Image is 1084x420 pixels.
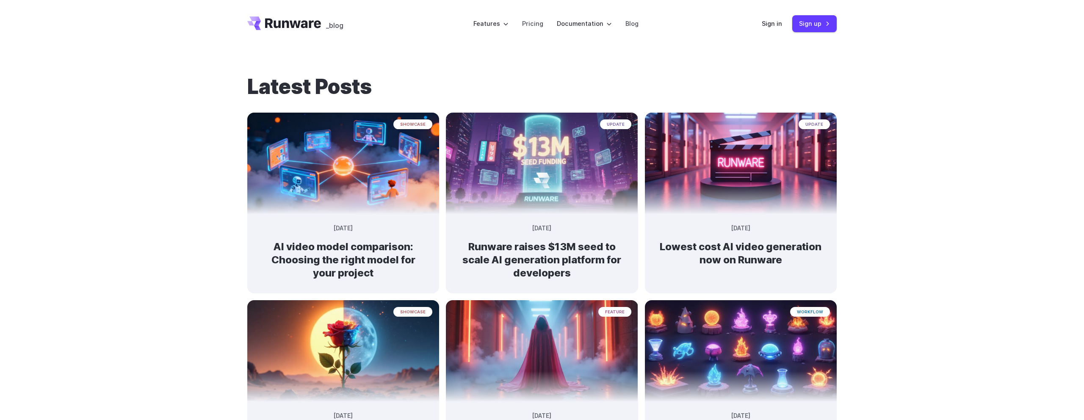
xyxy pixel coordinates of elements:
img: Surreal rose in a desert landscape, split between day and night with the sun and moon aligned beh... [247,300,439,402]
img: Futuristic network of glowing screens showing robots and a person connected to a central digital ... [247,113,439,214]
span: _blog [326,22,343,29]
span: showcase [393,119,432,129]
h2: AI video model comparison: Choosing the right model for your project [261,240,426,280]
label: Documentation [557,19,612,28]
img: An array of glowing, stylized elemental orbs and flames in various containers and stands, depicte... [645,300,837,402]
span: feature [598,307,631,317]
a: Go to / [247,17,321,30]
img: A cloaked figure made entirely of bending light and heat distortion, slightly warping the scene b... [446,300,638,402]
a: Futuristic network of glowing screens showing robots and a person connected to a central digital ... [247,207,439,293]
span: showcase [393,307,432,317]
a: Pricing [522,19,543,28]
a: Futuristic city scene with neon lights showing Runware announcement of $13M seed funding in large... [446,207,638,293]
time: [DATE] [731,224,750,233]
img: Futuristic city scene with neon lights showing Runware announcement of $13M seed funding in large... [446,113,638,214]
h2: Runware raises $13M seed to scale AI generation platform for developers [459,240,624,280]
a: Blog [625,19,639,28]
time: [DATE] [334,224,353,233]
a: Sign up [792,15,837,32]
h2: Lowest cost AI video generation now on Runware [658,240,823,266]
label: Features [473,19,509,28]
img: Neon-lit movie clapperboard with the word 'RUNWARE' in a futuristic server room [645,113,837,214]
a: Neon-lit movie clapperboard with the word 'RUNWARE' in a futuristic server room update [DATE] Low... [645,207,837,280]
span: update [600,119,631,129]
h1: Latest Posts [247,75,837,99]
time: [DATE] [532,224,551,233]
a: _blog [326,17,343,30]
span: update [799,119,830,129]
span: workflow [790,307,830,317]
a: Sign in [762,19,782,28]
